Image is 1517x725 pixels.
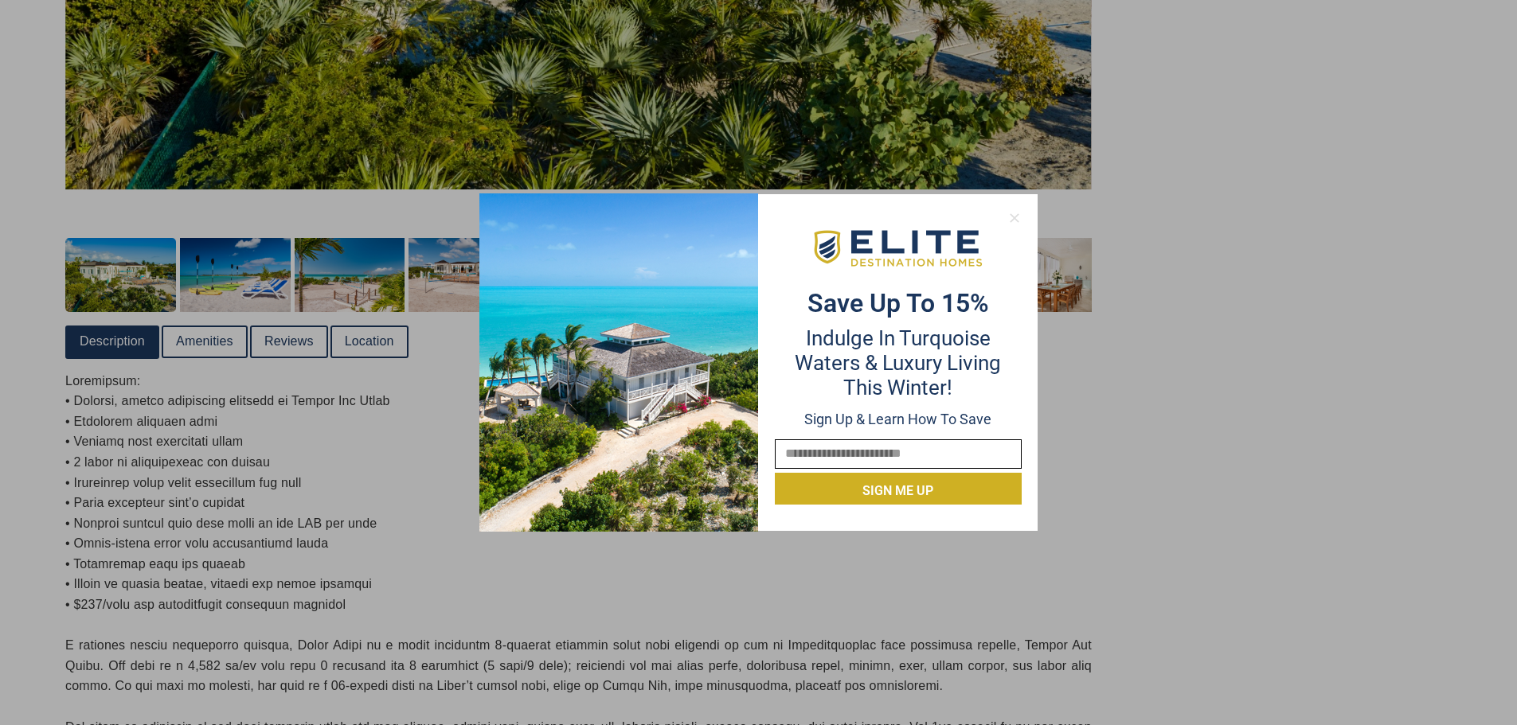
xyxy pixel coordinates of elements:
img: EDH-Logo-Horizontal-217-58px.png [811,226,984,272]
span: Indulge in Turquoise Waters & Luxury Living [795,326,1001,375]
img: Desktop-Opt-in-2025-01-10T154335.578.png [479,193,758,532]
span: this winter! [843,376,952,400]
span: Sign up & learn how to save [804,411,991,427]
strong: Save up to 15% [807,288,989,318]
button: Close [1003,206,1026,230]
button: Sign me up [775,473,1022,505]
input: Email [775,439,1022,469]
